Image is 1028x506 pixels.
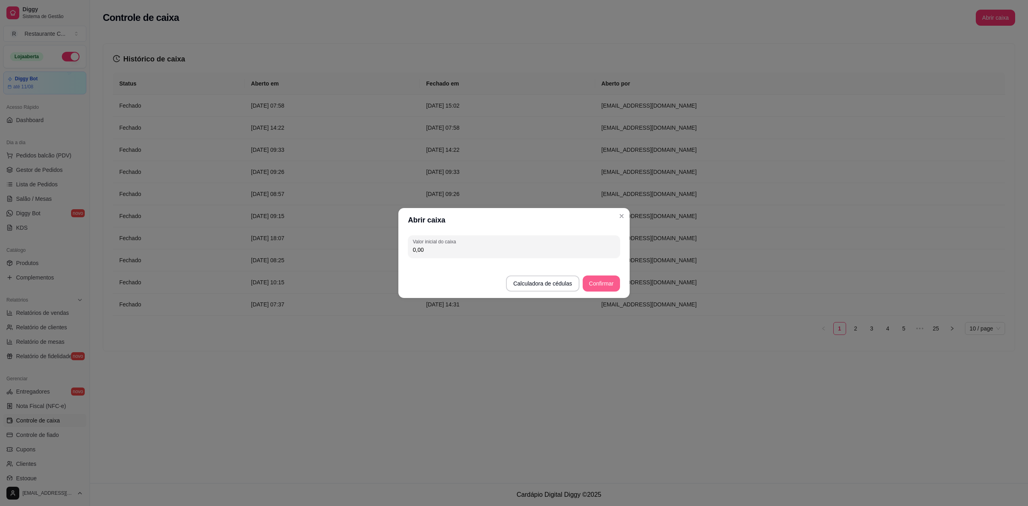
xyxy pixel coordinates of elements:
button: Calculadora de cédulas [506,275,579,292]
button: Confirmar [583,275,620,292]
header: Abrir caixa [398,208,630,232]
input: Valor inicial do caixa [413,246,615,254]
button: Close [615,210,628,222]
label: Valor inicial do caixa [413,238,459,245]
